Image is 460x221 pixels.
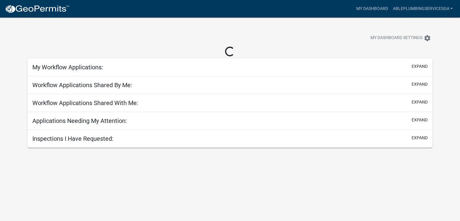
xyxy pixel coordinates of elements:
i: settings [424,35,431,42]
button: expand [412,99,428,105]
h5: Workflow Applications Shared With Me: [32,99,138,107]
button: My Dashboard Settingssettings [366,32,436,44]
h5: Inspections I Have Requested: [32,135,113,142]
h5: Workflow Applications Shared By Me: [32,81,132,89]
button: expand [412,63,428,70]
h5: Applications Needing My Attention: [32,117,127,124]
button: expand [412,117,428,123]
h5: My Workflow Applications: [32,64,103,71]
a: ableplumbingservicesga [390,3,455,15]
span: My Dashboard Settings [370,35,422,42]
a: My Dashboard [354,3,390,15]
button: expand [412,135,428,141]
button: expand [412,81,428,87]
